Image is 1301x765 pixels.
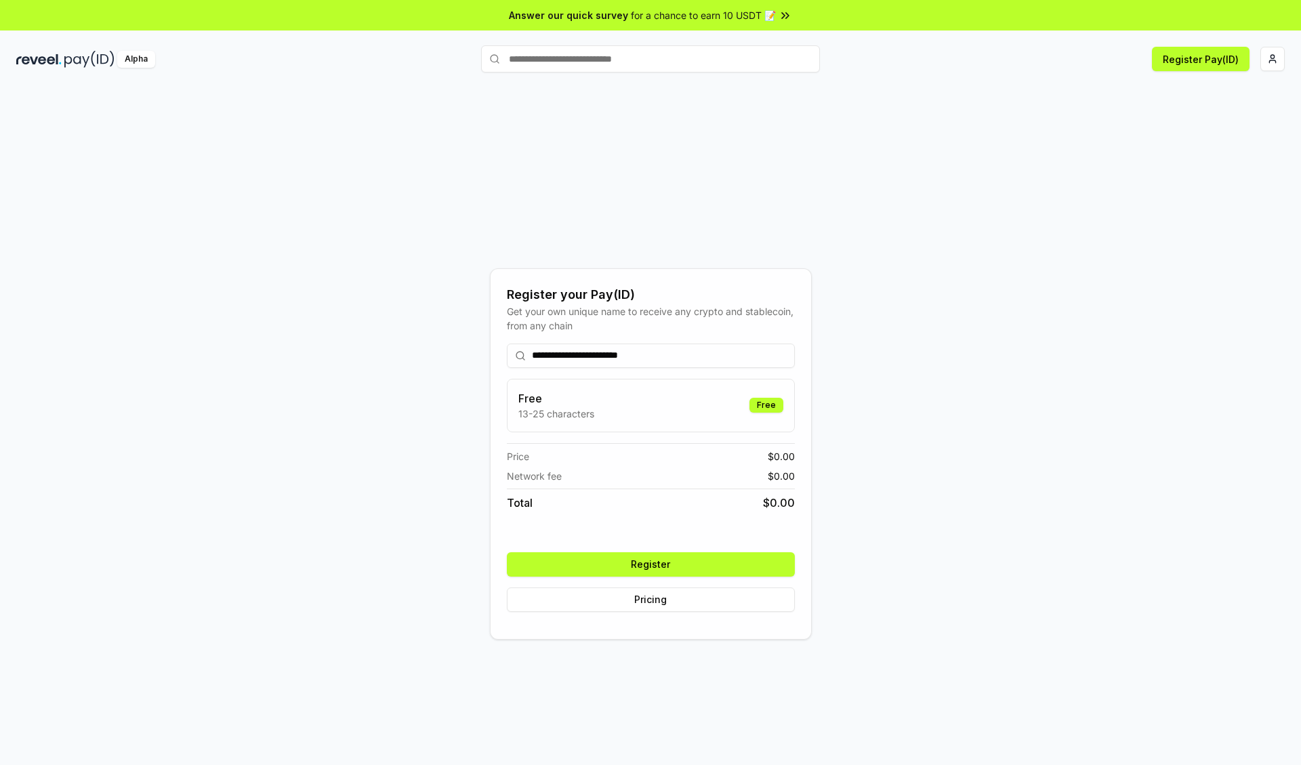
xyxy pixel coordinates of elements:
[507,552,795,577] button: Register
[509,8,628,22] span: Answer our quick survey
[631,8,776,22] span: for a chance to earn 10 USDT 📝
[749,398,783,413] div: Free
[518,390,594,407] h3: Free
[1152,47,1250,71] button: Register Pay(ID)
[507,449,529,463] span: Price
[64,51,115,68] img: pay_id
[763,495,795,511] span: $ 0.00
[16,51,62,68] img: reveel_dark
[507,495,533,511] span: Total
[507,587,795,612] button: Pricing
[518,407,594,421] p: 13-25 characters
[507,304,795,333] div: Get your own unique name to receive any crypto and stablecoin, from any chain
[768,449,795,463] span: $ 0.00
[768,469,795,483] span: $ 0.00
[507,469,562,483] span: Network fee
[117,51,155,68] div: Alpha
[507,285,795,304] div: Register your Pay(ID)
